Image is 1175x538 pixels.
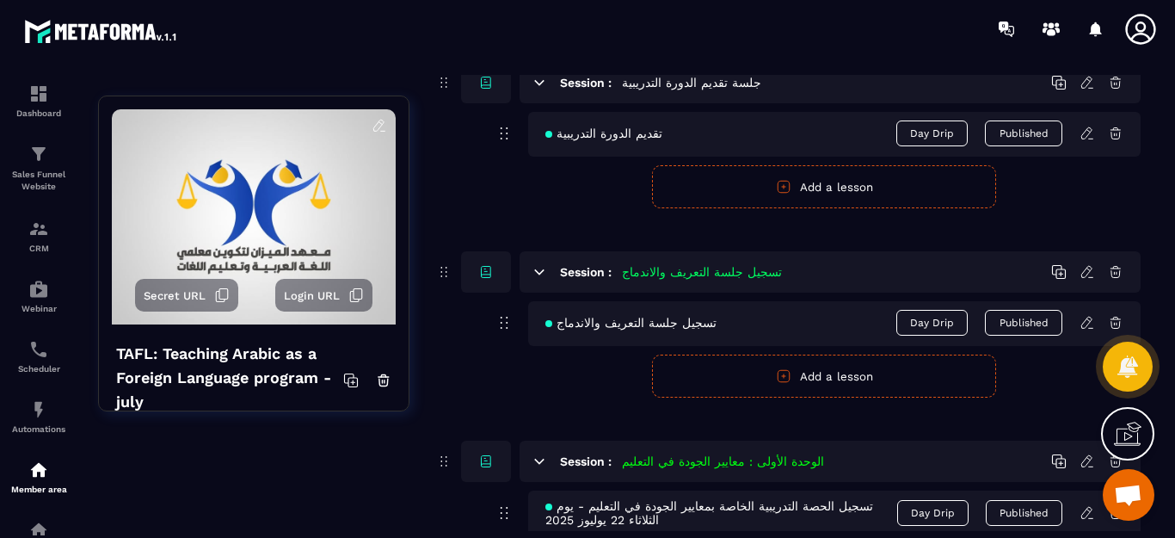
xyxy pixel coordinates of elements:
[4,266,73,326] a: automationsautomationsWebinar
[4,206,73,266] a: formationformationCRM
[112,109,396,325] img: background
[652,355,996,398] button: Add a lesson
[28,144,49,164] img: formation
[28,83,49,104] img: formation
[545,499,897,527] span: تسجيل الحصة التدريبية الخاصة بمعايير الجودة في التعليم - يوم الثلاثاء 22 يوليوز 2025
[144,289,206,302] span: Secret URL
[4,304,73,313] p: Webinar
[4,71,73,131] a: formationformationDashboard
[28,339,49,360] img: scheduler
[24,15,179,46] img: logo
[4,244,73,253] p: CRM
[652,165,996,208] button: Add a lesson
[135,279,238,312] button: Secret URL
[896,310,968,336] span: Day Drip
[4,108,73,118] p: Dashboard
[28,399,49,420] img: automations
[28,279,49,300] img: automations
[545,316,717,330] span: تسجيل جلسة التعريف والاندماج
[4,364,73,374] p: Scheduler
[545,127,662,140] span: تقديم الدورة التدريبية
[622,263,782,281] h5: تسجيل جلسة التعريف والاندماج
[284,289,340,302] span: Login URL
[622,74,761,91] h5: جلسة تقديم الدورة التدريبية
[4,326,73,386] a: schedulerschedulerScheduler
[28,460,49,480] img: automations
[4,386,73,447] a: automationsautomationsAutomations
[4,169,73,193] p: Sales Funnel Website
[985,310,1062,336] button: Published
[560,455,612,468] h6: Session :
[1103,469,1154,521] div: Ouvrir le chat
[4,131,73,206] a: formationformationSales Funnel Website
[986,500,1062,526] button: Published
[4,447,73,507] a: automationsautomationsMember area
[896,121,968,146] span: Day Drip
[4,424,73,434] p: Automations
[275,279,372,312] button: Login URL
[116,342,343,414] h4: TAFL: Teaching Arabic as a Foreign Language program - july
[560,265,612,279] h6: Session :
[560,76,612,90] h6: Session :
[622,453,824,470] h5: الوحدة الأولى : معايير الجودة في التعليم
[4,485,73,494] p: Member area
[28,219,49,239] img: formation
[897,500,969,526] span: Day Drip
[985,121,1062,146] button: Published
